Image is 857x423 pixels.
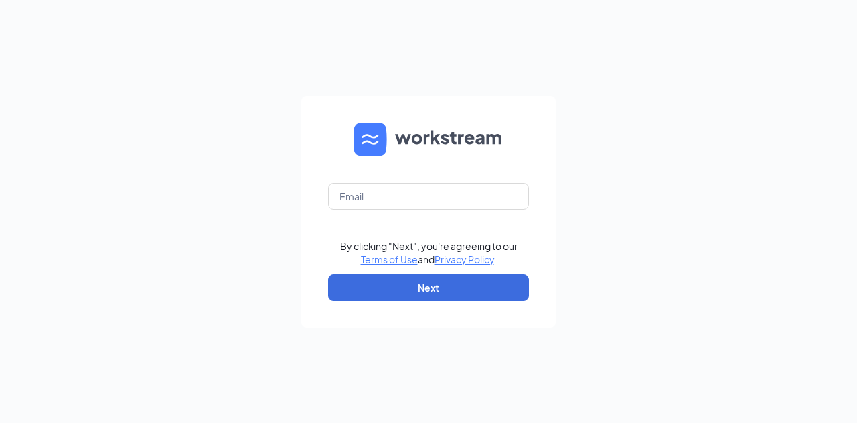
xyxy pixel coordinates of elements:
[354,123,503,156] img: WS logo and Workstream text
[328,183,529,210] input: Email
[435,253,494,265] a: Privacy Policy
[340,239,518,266] div: By clicking "Next", you're agreeing to our and .
[328,274,529,301] button: Next
[361,253,418,265] a: Terms of Use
